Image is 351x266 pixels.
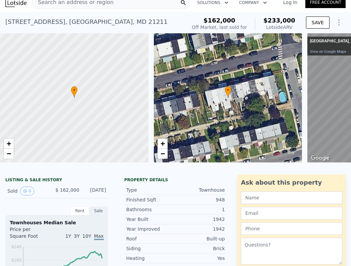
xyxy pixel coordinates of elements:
span: $162,000 [204,17,235,24]
div: Rent [71,206,89,215]
div: Lotside ARV [263,24,295,31]
div: [DATE] [85,187,106,195]
div: Heating [126,255,176,262]
div: Yes [175,255,225,262]
span: • [225,87,231,93]
span: − [160,149,165,158]
span: 10Y [82,233,91,239]
div: Sale [89,206,108,215]
div: Ask about this property [241,178,342,187]
div: Type [126,187,176,193]
tspan: $240 [11,244,21,249]
button: SAVE [306,16,330,29]
tspan: $183 [11,258,21,263]
div: Sold [7,187,50,195]
div: Property details [124,177,227,183]
img: Google [309,154,331,162]
div: Brick [175,245,225,252]
span: 1Y [65,233,71,239]
span: Max [94,233,104,240]
div: Townhouses Median Sale [10,219,104,226]
span: + [160,139,165,148]
a: Open this area in Google Maps (opens a new window) [309,154,331,162]
div: Year Improved [126,226,176,232]
div: Roof [126,235,176,242]
div: Townhouse [175,187,225,193]
div: 1942 [175,226,225,232]
button: View historical data [20,187,34,195]
span: + [7,139,11,148]
div: Bathrooms [126,206,176,213]
div: 1942 [175,216,225,223]
div: • [71,86,78,98]
a: Zoom out [158,149,168,159]
a: Zoom out [4,149,14,159]
input: Email [241,207,342,220]
span: • [71,87,78,93]
a: Zoom in [4,139,14,149]
button: Show Options [332,16,346,29]
div: 1 [175,206,225,213]
div: Siding [126,245,176,252]
span: $233,000 [263,17,295,24]
div: 948 [175,196,225,203]
div: Year Built [126,216,176,223]
div: [STREET_ADDRESS] , [GEOGRAPHIC_DATA] , MD 21211 [5,17,168,27]
div: Built-up [175,235,225,242]
span: 3Y [74,233,80,239]
input: Phone [241,222,342,235]
a: Zoom in [158,139,168,149]
div: Off Market, last sold for [192,24,247,31]
span: − [7,149,11,158]
input: Name [241,191,342,204]
div: Finished Sqft [126,196,176,203]
a: View on Google Maps [310,49,346,54]
div: LISTING & SALE HISTORY [5,177,108,184]
span: $ 162,000 [55,187,79,193]
div: • [225,86,231,98]
div: Price per Square Foot [10,226,57,243]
